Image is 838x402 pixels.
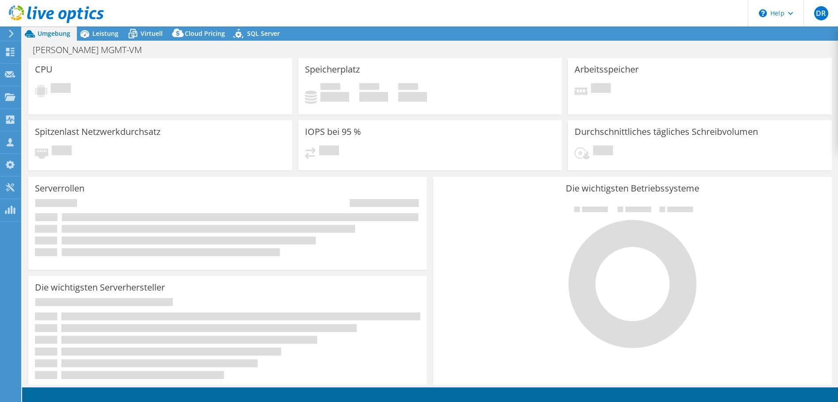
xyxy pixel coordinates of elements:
h3: IOPS bei 95 % [305,127,361,137]
span: Ausstehend [51,83,71,95]
span: Ausstehend [52,145,72,157]
span: SQL Server [247,29,280,38]
span: Insgesamt [398,83,418,92]
span: Umgebung [38,29,70,38]
span: Ausstehend [319,145,339,157]
h4: 0 GiB [359,92,388,102]
h3: Speicherplatz [305,65,360,74]
span: Verfügbar [359,83,379,92]
h3: Arbeitsspeicher [575,65,639,74]
h3: Die wichtigsten Serverhersteller [35,283,165,292]
h3: CPU [35,65,53,74]
h3: Spitzenlast Netzwerkdurchsatz [35,127,160,137]
h1: [PERSON_NAME] MGMT-VM [29,45,156,55]
span: Cloud Pricing [185,29,225,38]
h4: 0 GiB [398,92,427,102]
h3: Durchschnittliches tägliches Schreibvolumen [575,127,758,137]
span: DR [814,6,828,20]
h4: 0 GiB [320,92,349,102]
span: Belegt [320,83,340,92]
svg: \n [759,9,767,17]
span: Ausstehend [591,83,611,95]
span: Virtuell [141,29,163,38]
span: Leistung [92,29,118,38]
span: Ausstehend [593,145,613,157]
h3: Die wichtigsten Betriebssysteme [440,184,825,193]
h3: Serverrollen [35,184,84,193]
